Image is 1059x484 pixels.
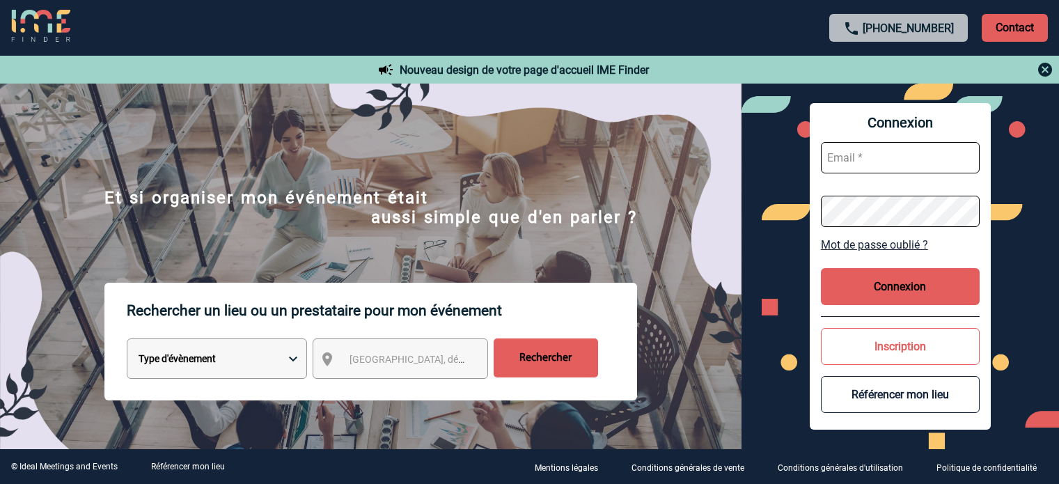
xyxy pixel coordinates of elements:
[821,328,980,365] button: Inscription
[821,114,980,131] span: Connexion
[632,463,744,473] p: Conditions générales de vente
[524,460,620,474] a: Mentions légales
[767,460,925,474] a: Conditions générales d'utilisation
[151,462,225,471] a: Référencer mon lieu
[494,338,598,377] input: Rechercher
[821,268,980,305] button: Connexion
[11,462,118,471] div: © Ideal Meetings and Events
[982,14,1048,42] p: Contact
[936,463,1037,473] p: Politique de confidentialité
[127,283,637,338] p: Rechercher un lieu ou un prestataire pour mon événement
[350,354,543,365] span: [GEOGRAPHIC_DATA], département, région...
[821,238,980,251] a: Mot de passe oublié ?
[821,376,980,413] button: Référencer mon lieu
[535,463,598,473] p: Mentions légales
[863,22,954,35] a: [PHONE_NUMBER]
[821,142,980,173] input: Email *
[843,20,860,37] img: call-24-px.png
[925,460,1059,474] a: Politique de confidentialité
[620,460,767,474] a: Conditions générales de vente
[778,463,903,473] p: Conditions générales d'utilisation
